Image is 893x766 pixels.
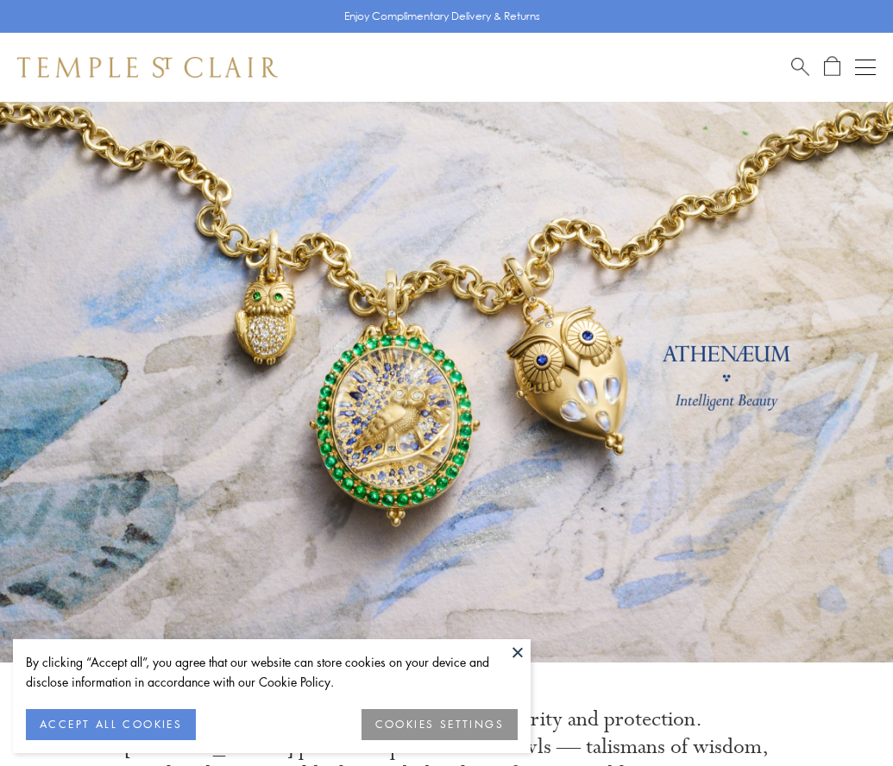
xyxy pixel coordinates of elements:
[26,709,196,740] button: ACCEPT ALL COOKIES
[791,56,809,78] a: Search
[17,57,278,78] img: Temple St. Clair
[824,56,840,78] a: Open Shopping Bag
[26,652,518,692] div: By clicking “Accept all”, you agree that our website can store cookies on your device and disclos...
[344,8,540,25] p: Enjoy Complimentary Delivery & Returns
[362,709,518,740] button: COOKIES SETTINGS
[855,57,876,78] button: Open navigation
